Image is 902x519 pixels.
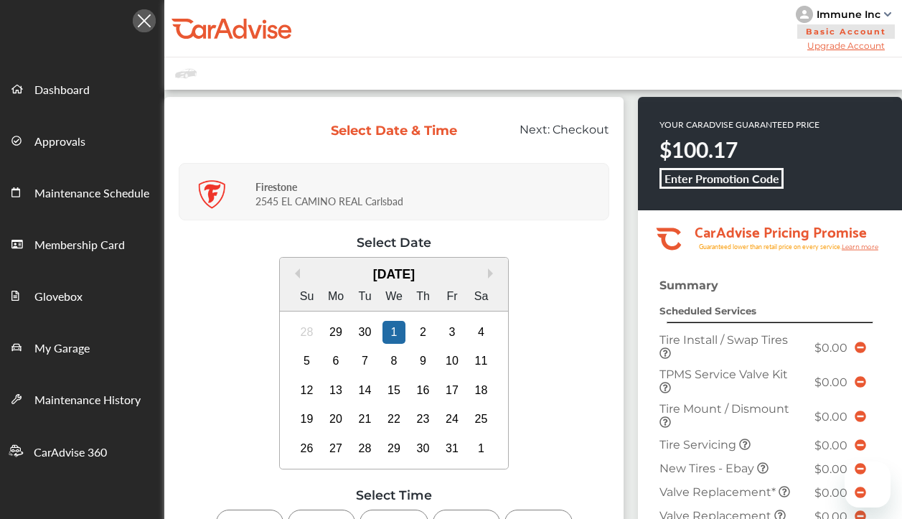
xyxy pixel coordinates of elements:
[814,410,847,424] span: $0.00
[324,321,347,344] div: Choose Monday, September 29th, 2025
[659,333,788,347] span: Tire Install / Swap Tires
[34,391,141,410] span: Maintenance History
[441,350,464,373] div: Choose Friday, October 10th, 2025
[280,267,509,282] div: [DATE]
[659,305,756,317] strong: Scheduled Services
[382,408,405,431] div: Choose Wednesday, October 22nd, 2025
[659,402,789,416] span: Tire Mount / Dismount
[354,321,377,344] div: Choose Tuesday, September 30th, 2025
[796,6,813,23] img: knH8PDtVvWoAbQRylUukY18CTiRevjo20fAtgn5MLBQj4uumYvk2MzTtcAIzfGAtb1XOLVMAvhLuqoNAbL4reqehy0jehNKdM...
[470,285,493,308] div: Sa
[354,437,377,460] div: Choose Tuesday, October 28th, 2025
[814,486,847,500] span: $0.00
[470,321,493,344] div: Choose Saturday, October 4th, 2025
[324,408,347,431] div: Choose Monday, October 20th, 2025
[34,236,125,255] span: Membership Card
[324,285,347,308] div: Mo
[817,8,880,21] div: Immune Inc
[412,350,435,373] div: Choose Thursday, October 9th, 2025
[1,62,164,114] a: Dashboard
[34,340,90,358] span: My Garage
[382,379,405,402] div: Choose Wednesday, October 15th, 2025
[659,438,739,452] span: Tire Servicing
[659,118,819,131] p: YOUR CARADVISE GUARANTEED PRICE
[354,408,377,431] div: Choose Tuesday, October 21st, 2025
[34,444,107,462] span: CarAdvise 360
[845,462,891,508] iframe: Button to launch messaging window
[470,408,493,431] div: Choose Saturday, October 25th, 2025
[255,169,605,215] div: 2545 EL CAMINO REAL Carlsbad
[814,375,847,389] span: $0.00
[659,368,788,381] span: TPMS Service Valve Kit
[296,321,319,344] div: Not available Sunday, September 28th, 2025
[382,285,405,308] div: We
[659,462,757,475] span: New Tires - Ebay
[659,485,779,499] span: Valve Replacement*
[175,65,197,83] img: placeholder_car.fcab19be.svg
[354,350,377,373] div: Choose Tuesday, October 7th, 2025
[664,170,779,187] b: Enter Promotion Code
[296,379,319,402] div: Choose Sunday, October 12th, 2025
[324,379,347,402] div: Choose Monday, October 13th, 2025
[197,180,226,209] img: logo-firestone.png
[382,350,405,373] div: Choose Wednesday, October 8th, 2025
[659,279,718,292] strong: Summary
[441,379,464,402] div: Choose Friday, October 17th, 2025
[292,317,496,463] div: month 2025-10
[441,437,464,460] div: Choose Friday, October 31st, 2025
[1,218,164,269] a: Membership Card
[34,184,149,203] span: Maintenance Schedule
[382,321,405,344] div: Choose Wednesday, October 1st, 2025
[354,285,377,308] div: Tu
[133,9,156,32] img: Icon.5fd9dcc7.svg
[412,437,435,460] div: Choose Thursday, October 30th, 2025
[1,373,164,424] a: Maintenance History
[296,285,319,308] div: Su
[296,437,319,460] div: Choose Sunday, October 26th, 2025
[34,133,85,151] span: Approvals
[884,12,891,17] img: sCxJUJ+qAmfqhQGDUl18vwLg4ZYJ6CxN7XmbOMBAAAAAElFTkSuQmCC
[296,408,319,431] div: Choose Sunday, October 19th, 2025
[412,408,435,431] div: Choose Thursday, October 23rd, 2025
[1,166,164,218] a: Maintenance Schedule
[179,235,609,250] div: Select Date
[296,350,319,373] div: Choose Sunday, October 5th, 2025
[34,288,83,307] span: Glovebox
[382,437,405,460] div: Choose Wednesday, October 29th, 2025
[441,321,464,344] div: Choose Friday, October 3rd, 2025
[842,243,878,251] tspan: Learn more
[324,350,347,373] div: Choose Monday, October 6th, 2025
[470,379,493,402] div: Choose Saturday, October 18th, 2025
[470,350,493,373] div: Choose Saturday, October 11th, 2025
[814,341,847,355] span: $0.00
[330,123,459,139] div: Select Date & Time
[553,123,609,136] span: Checkout
[179,487,609,502] div: Select Time
[695,218,867,243] tspan: CarAdvise Pricing Promise
[488,268,498,279] button: Next Month
[1,321,164,373] a: My Garage
[1,114,164,166] a: Approvals
[659,134,738,164] strong: $100.17
[470,437,493,460] div: Choose Saturday, November 1st, 2025
[814,462,847,476] span: $0.00
[412,285,435,308] div: Th
[354,379,377,402] div: Choose Tuesday, October 14th, 2025
[814,439,847,452] span: $0.00
[796,40,896,51] span: Upgrade Account
[797,24,895,39] span: Basic Account
[441,285,464,308] div: Fr
[34,81,90,100] span: Dashboard
[290,268,300,279] button: Previous Month
[469,123,621,150] div: Next:
[412,321,435,344] div: Choose Thursday, October 2nd, 2025
[324,437,347,460] div: Choose Monday, October 27th, 2025
[1,269,164,321] a: Glovebox
[412,379,435,402] div: Choose Thursday, October 16th, 2025
[699,242,842,251] tspan: Guaranteed lower than retail price on every service.
[441,408,464,431] div: Choose Friday, October 24th, 2025
[255,179,297,194] strong: Firestone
